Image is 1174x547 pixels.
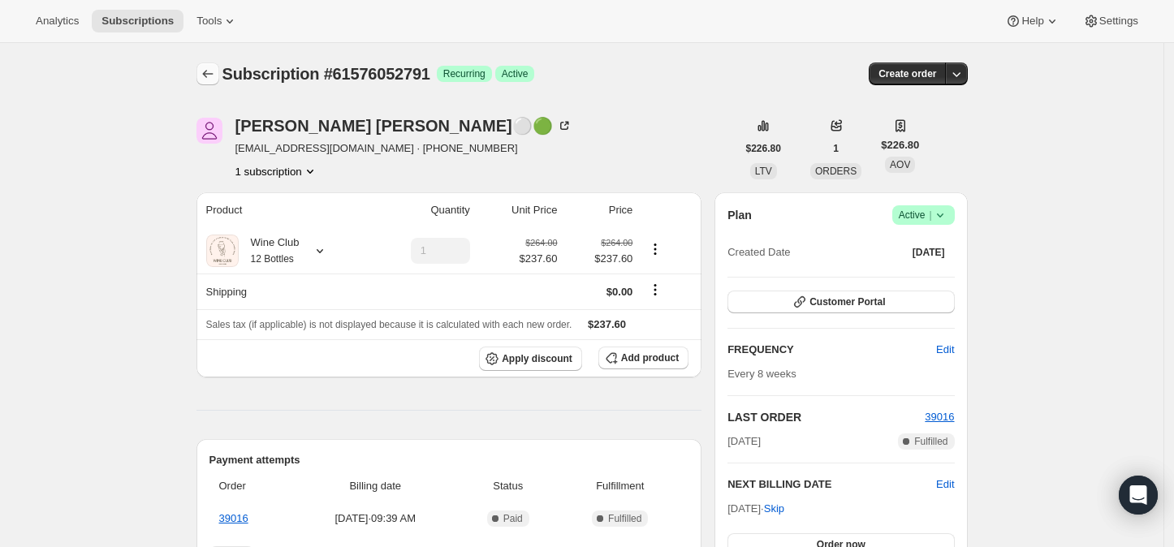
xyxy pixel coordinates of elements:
[502,352,572,365] span: Apply discount
[598,347,688,369] button: Add product
[519,251,557,267] span: $237.60
[881,137,919,153] span: $226.80
[479,347,582,371] button: Apply discount
[36,15,79,28] span: Analytics
[235,140,572,157] span: [EMAIL_ADDRESS][DOMAIN_NAME] · [PHONE_NUMBER]
[823,137,848,160] button: 1
[251,253,294,265] small: 12 Bottles
[92,10,183,32] button: Subscriptions
[209,468,291,504] th: Order
[899,207,948,223] span: Active
[1099,15,1138,28] span: Settings
[196,192,366,228] th: Product
[206,235,239,267] img: product img
[727,342,936,358] h2: FREQUENCY
[929,209,931,222] span: |
[754,496,794,522] button: Skip
[26,10,88,32] button: Analytics
[443,67,486,80] span: Recurring
[621,351,679,364] span: Add product
[903,241,955,264] button: [DATE]
[914,435,947,448] span: Fulfilled
[196,273,366,309] th: Shipping
[936,476,954,493] button: Edit
[239,235,300,267] div: Wine Club
[890,159,910,170] span: AOV
[296,510,455,527] span: [DATE] · 09:39 AM
[764,501,784,517] span: Skip
[235,118,572,134] div: [PERSON_NAME] [PERSON_NAME]⚪🟢
[561,478,679,494] span: Fulfillment
[869,62,946,85] button: Create order
[196,15,222,28] span: Tools
[503,512,523,525] span: Paid
[727,368,796,380] span: Every 8 weeks
[196,62,219,85] button: Subscriptions
[1119,476,1158,515] div: Open Intercom Messenger
[502,67,529,80] span: Active
[833,142,839,155] span: 1
[995,10,1069,32] button: Help
[727,291,954,313] button: Customer Portal
[588,318,626,330] span: $237.60
[727,244,790,261] span: Created Date
[727,476,936,493] h2: NEXT BILLING DATE
[187,10,248,32] button: Tools
[925,409,954,425] button: 39016
[475,192,563,228] th: Unit Price
[525,238,557,248] small: $264.00
[296,478,455,494] span: Billing date
[601,238,632,248] small: $264.00
[642,281,668,299] button: Shipping actions
[101,15,174,28] span: Subscriptions
[206,319,572,330] span: Sales tax (if applicable) is not displayed because it is calculated with each new order.
[464,478,551,494] span: Status
[1021,15,1043,28] span: Help
[366,192,475,228] th: Quantity
[727,409,925,425] h2: LAST ORDER
[606,286,633,298] span: $0.00
[878,67,936,80] span: Create order
[727,502,784,515] span: [DATE] ·
[642,240,668,258] button: Product actions
[235,163,318,179] button: Product actions
[727,433,761,450] span: [DATE]
[736,137,791,160] button: $226.80
[727,207,752,223] h2: Plan
[746,142,781,155] span: $226.80
[608,512,641,525] span: Fulfilled
[209,452,689,468] h2: Payment attempts
[925,411,954,423] a: 39016
[222,65,430,83] span: Subscription #61576052791
[936,342,954,358] span: Edit
[567,251,632,267] span: $237.60
[219,512,248,524] a: 39016
[1073,10,1148,32] button: Settings
[926,337,964,363] button: Edit
[196,118,222,144] span: Amy Steimle⚪🟢
[815,166,857,177] span: ORDERS
[562,192,637,228] th: Price
[913,246,945,259] span: [DATE]
[755,166,772,177] span: LTV
[809,295,885,308] span: Customer Portal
